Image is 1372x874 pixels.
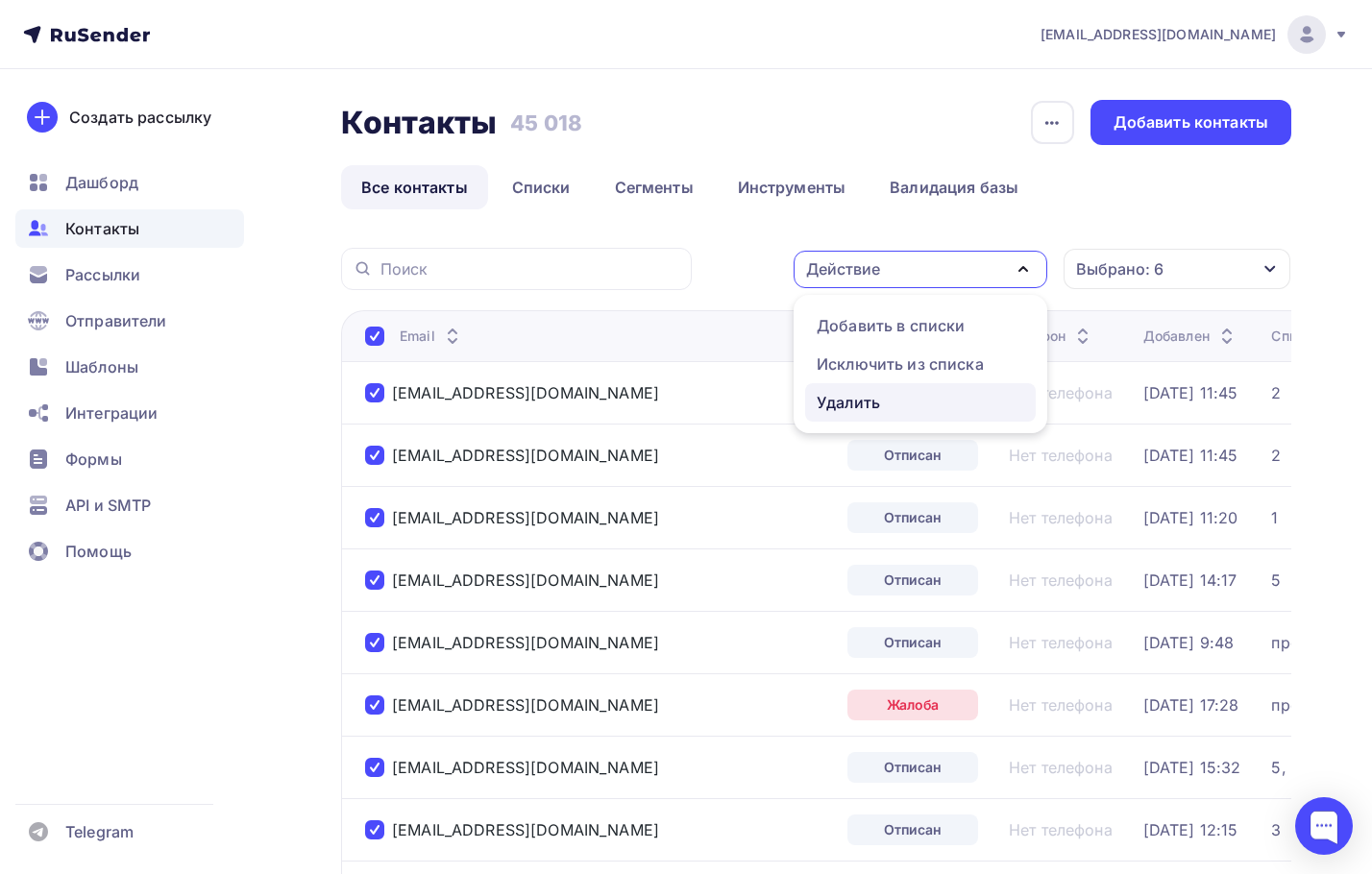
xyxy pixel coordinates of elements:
[1271,446,1281,465] a: 2
[1076,257,1164,280] div: Выбрано: 6
[794,251,1047,288] button: Действие
[65,448,122,471] span: Формы
[847,502,978,533] a: Отписан
[1009,383,1113,402] a: Нет телефона
[1009,758,1113,777] a: Нет телефона
[817,352,984,376] div: Исключить из списка
[1041,15,1349,54] a: [EMAIL_ADDRESS][DOMAIN_NAME]
[1143,695,1239,715] a: [DATE] 17:28
[15,255,244,294] a: Рассылки
[1143,327,1238,346] div: Добавлен
[392,446,659,465] div: [EMAIL_ADDRESS][DOMAIN_NAME]
[847,752,978,783] a: Отписан
[1271,383,1281,402] a: 2
[1009,571,1113,590] a: Нет телефона
[15,348,244,386] a: Шаблоны
[1009,633,1113,652] a: Нет телефона
[392,383,659,402] a: [EMAIL_ADDRESS][DOMAIN_NAME]
[1271,758,1325,777] a: 5, 17.12
[65,401,158,425] span: Интеграции
[817,391,880,414] div: Удалить
[65,355,138,378] span: Шаблоны
[65,820,134,843] span: Telegram
[65,494,151,517] span: API и SMTP
[1143,383,1238,402] a: [DATE] 11:45
[392,633,659,652] a: [EMAIL_ADDRESS][DOMAIN_NAME]
[65,171,138,194] span: Дашборд
[392,820,659,839] a: [EMAIL_ADDRESS][DOMAIN_NAME]
[1009,695,1113,715] a: Нет телефона
[1063,248,1291,290] button: Выбрано: 6
[69,106,211,129] div: Создать рассылку
[1271,508,1278,527] a: 1
[492,165,591,209] a: Списки
[1009,508,1113,527] a: Нет телефона
[65,217,139,240] span: Контакты
[392,508,659,527] a: [EMAIL_ADDRESS][DOMAIN_NAME]
[718,165,867,209] a: Инструменты
[847,690,978,720] a: Жалоба
[1271,571,1281,590] a: 5
[847,814,978,845] a: Отписан
[794,295,1047,433] ul: Действие
[847,440,978,471] a: Отписан
[380,258,680,279] input: Поиск
[1271,820,1281,839] a: 3
[1143,508,1238,527] a: [DATE] 11:20
[1009,446,1113,465] a: Нет телефона
[1143,446,1238,465] a: [DATE] 11:45
[1143,633,1235,652] a: [DATE] 9:48
[1041,25,1276,44] span: [EMAIL_ADDRESS][DOMAIN_NAME]
[1143,571,1237,590] a: [DATE] 14:17
[65,263,140,286] span: Рассылки
[392,695,659,715] a: [EMAIL_ADDRESS][DOMAIN_NAME]
[1143,820,1238,839] div: [DATE] 12:15
[847,627,978,658] a: Отписан
[15,302,244,340] a: Отправители
[65,309,167,332] span: Отправители
[392,571,659,590] div: [EMAIL_ADDRESS][DOMAIN_NAME]
[1009,820,1113,839] a: Нет телефона
[510,109,582,136] h3: 45 018
[870,165,1039,209] a: Валидация базы
[392,758,659,777] a: [EMAIL_ADDRESS][DOMAIN_NAME]
[1009,327,1094,346] div: Телефон
[1114,111,1268,134] div: Добавить контакты
[15,440,244,478] a: Формы
[1143,758,1241,777] a: [DATE] 15:32
[65,540,132,563] span: Помощь
[817,314,965,337] div: Добавить в списки
[847,565,978,595] a: Отписан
